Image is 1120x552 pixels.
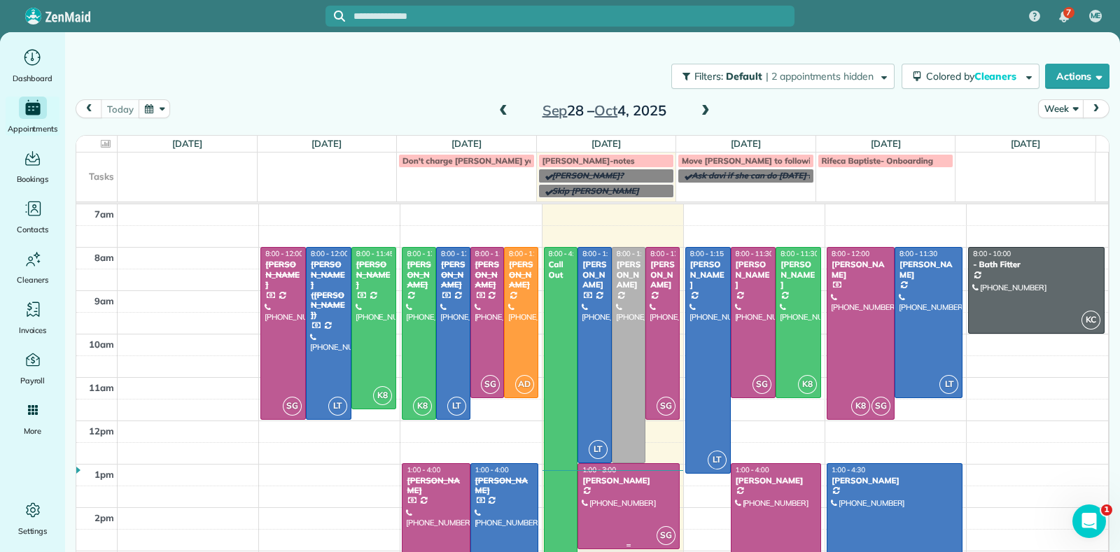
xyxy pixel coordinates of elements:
button: Colored byCleaners [902,64,1039,89]
span: 11am [89,382,114,393]
span: 8:00 - 12:00 [441,249,479,258]
span: AD [515,375,534,394]
span: Contacts [17,222,48,236]
span: 7am [94,208,114,220]
button: next [1083,99,1109,118]
div: [PERSON_NAME] [475,476,534,496]
span: 9am [94,295,114,306]
div: [PERSON_NAME] [582,476,675,486]
span: More [24,424,41,438]
div: [PERSON_NAME] [831,476,958,486]
span: 2pm [94,512,114,523]
span: | 2 appointments hidden [766,70,874,83]
div: [PERSON_NAME] [780,260,817,290]
span: 8:00 - 11:45 [356,249,394,258]
div: 7 unread notifications [1049,1,1079,32]
span: SG [481,375,500,394]
span: 1 [1101,504,1112,516]
span: Invoices [19,323,47,337]
div: [PERSON_NAME] [650,260,675,290]
div: - Bath Fitter [972,260,1100,269]
span: Bookings [17,172,49,186]
span: Move [PERSON_NAME] to following week [682,155,843,166]
span: 1:00 - 3:00 [582,465,616,474]
span: KC [1081,311,1100,330]
a: Settings [6,499,59,538]
span: 8:00 - 12:00 [832,249,869,258]
a: Filters: Default | 2 appointments hidden [664,64,895,89]
span: 8am [94,252,114,263]
button: Week [1038,99,1084,118]
a: [DATE] [1011,138,1041,149]
div: [PERSON_NAME] [475,260,500,290]
div: [PERSON_NAME] [689,260,727,290]
h2: 28 – 4, 2025 [517,103,692,118]
span: 8:00 - 11:30 [509,249,547,258]
span: Appointments [8,122,58,136]
span: LT [328,397,347,416]
span: K8 [851,397,870,416]
span: Default [726,70,763,83]
button: Focus search [325,10,345,22]
a: [DATE] [451,138,482,149]
span: Cleaners [974,70,1019,83]
span: 1:00 - 4:00 [736,465,769,474]
span: SG [657,397,675,416]
span: [PERSON_NAME]-notes [542,155,635,166]
div: [PERSON_NAME] [735,476,817,486]
span: 8:00 - 1:00 [582,249,616,258]
span: K8 [798,375,817,394]
span: 1:00 - 4:00 [407,465,440,474]
span: LT [589,440,608,459]
span: 8:00 - 4:00 [549,249,582,258]
span: 8:00 - 12:00 [650,249,688,258]
div: [PERSON_NAME] [582,260,608,290]
div: [PERSON_NAME] [356,260,393,290]
span: 1:00 - 4:30 [832,465,865,474]
button: prev [76,99,102,118]
a: [DATE] [731,138,761,149]
span: 1:00 - 4:00 [475,465,509,474]
span: 8:00 - 1:15 [690,249,724,258]
span: LT [939,375,958,394]
div: [PERSON_NAME] [440,260,466,290]
a: Invoices [6,298,59,337]
a: [DATE] [172,138,202,149]
span: SG [657,526,675,545]
span: 8:00 - 12:00 [265,249,303,258]
button: Filters: Default | 2 appointments hidden [671,64,895,89]
div: [PERSON_NAME] [735,260,772,290]
span: 8:00 - 11:30 [736,249,773,258]
span: Dashboard [13,71,52,85]
span: Settings [18,524,48,538]
div: [PERSON_NAME] [508,260,534,290]
a: Bookings [6,147,59,186]
span: Oct [594,101,617,119]
span: LT [708,451,727,469]
span: 10am [89,339,114,350]
a: Contacts [6,197,59,236]
span: 12pm [89,425,114,437]
span: 8:00 - 11:30 [899,249,937,258]
span: LT [447,397,466,416]
div: [PERSON_NAME] [616,260,642,290]
span: 8:00 - 11:30 [780,249,818,258]
a: [DATE] [311,138,342,149]
span: K8 [413,397,432,416]
span: 8:00 - 11:30 [475,249,513,258]
span: Rifeca Baptiste- Onboarding [822,155,934,166]
div: Call Out [548,260,574,280]
span: Colored by [926,70,1021,83]
span: Filters: [694,70,724,83]
span: Sep [542,101,568,119]
svg: Focus search [334,10,345,22]
a: Appointments [6,97,59,136]
span: 8:00 - 10:00 [973,249,1011,258]
span: SG [752,375,771,394]
a: Cleaners [6,248,59,287]
div: [PERSON_NAME] [265,260,302,290]
span: ME [1091,10,1101,22]
span: 1pm [94,469,114,480]
span: K8 [373,386,392,405]
a: [DATE] [591,138,622,149]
